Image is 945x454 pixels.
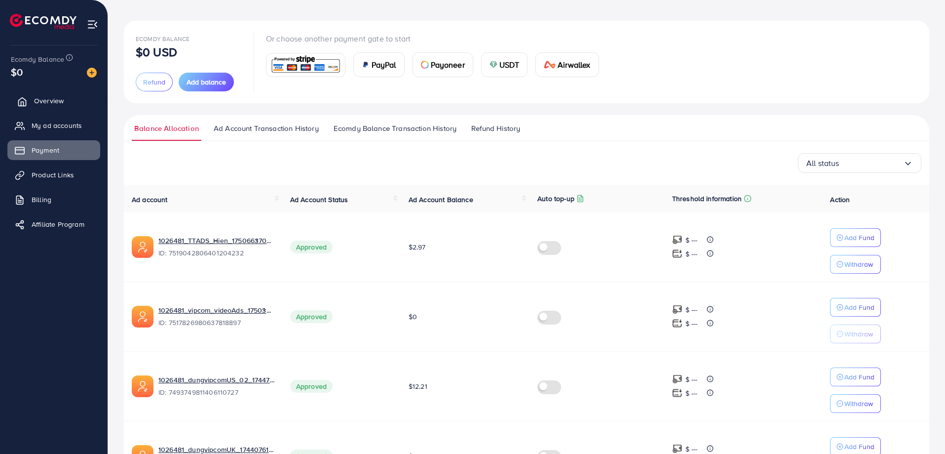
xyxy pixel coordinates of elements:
[32,170,74,180] span: Product Links
[685,248,698,260] p: $ ---
[844,398,873,410] p: Withdraw
[844,371,874,383] p: Add Fund
[431,59,465,71] span: Payoneer
[844,258,873,270] p: Withdraw
[134,123,199,134] span: Balance Allocation
[179,73,234,91] button: Add balance
[830,394,881,413] button: Withdraw
[136,35,189,43] span: Ecomdy Balance
[158,305,274,315] a: 1026481_vipcom_videoAds_1750380509111
[353,52,405,77] a: cardPayPal
[158,248,274,258] span: ID: 7519042806401204232
[269,54,342,76] img: card
[10,14,76,29] img: logo
[844,441,874,453] p: Add Fund
[34,96,64,106] span: Overview
[830,298,881,317] button: Add Fund
[143,77,165,87] span: Refund
[672,374,682,384] img: top-up amount
[266,33,607,44] p: Or choose another payment gate to start
[7,91,100,111] a: Overview
[685,387,698,399] p: $ ---
[409,242,426,252] span: $2.97
[290,310,333,323] span: Approved
[830,255,881,274] button: Withdraw
[158,375,274,398] div: <span class='underline'>1026481_dungvipcomUS_02_1744774713900</span></br>7493749811406110727
[132,375,153,397] img: ic-ads-acc.e4c84228.svg
[672,248,682,259] img: top-up amount
[830,195,850,205] span: Action
[409,381,427,391] span: $12.21
[290,380,333,393] span: Approved
[499,59,520,71] span: USDT
[544,61,556,69] img: card
[158,387,274,397] span: ID: 7493749811406110727
[290,195,348,205] span: Ad Account Status
[830,368,881,386] button: Add Fund
[87,68,97,78] img: image
[685,304,698,316] p: $ ---
[535,52,599,77] a: cardAirwallex
[7,214,100,234] a: Affiliate Program
[471,123,520,134] span: Refund History
[844,301,874,313] p: Add Fund
[7,165,100,185] a: Product Links
[672,193,742,205] p: Threshold information
[830,325,881,343] button: Withdraw
[806,156,839,171] span: All status
[409,312,417,322] span: $0
[409,195,473,205] span: Ad Account Balance
[672,235,682,245] img: top-up amount
[158,375,274,385] a: 1026481_dungvipcomUS_02_1744774713900
[844,328,873,340] p: Withdraw
[136,73,173,91] button: Refund
[32,195,51,205] span: Billing
[214,123,319,134] span: Ad Account Transaction History
[685,234,698,246] p: $ ---
[672,318,682,329] img: top-up amount
[132,306,153,328] img: ic-ads-acc.e4c84228.svg
[158,305,274,328] div: <span class='underline'>1026481_vipcom_videoAds_1750380509111</span></br>7517826980637818897
[672,444,682,454] img: top-up amount
[798,153,921,173] div: Search for option
[158,236,274,258] div: <span class='underline'>1026481_TTADS_Hien_1750663705167</span></br>7519042806401204232
[32,145,59,155] span: Payment
[844,232,874,244] p: Add Fund
[830,228,881,247] button: Add Fund
[290,241,333,253] span: Approved
[372,59,396,71] span: PayPal
[7,63,26,82] span: $0
[685,318,698,330] p: $ ---
[158,318,274,328] span: ID: 7517826980637818897
[334,123,456,134] span: Ecomdy Balance Transaction History
[187,77,226,87] span: Add balance
[672,304,682,315] img: top-up amount
[537,193,574,205] p: Auto top-up
[11,54,64,64] span: Ecomdy Balance
[136,46,177,58] p: $0 USD
[839,156,903,171] input: Search for option
[7,116,100,135] a: My ad accounts
[685,373,698,385] p: $ ---
[132,195,168,205] span: Ad account
[7,140,100,160] a: Payment
[903,410,938,447] iframe: Chat
[32,219,84,229] span: Affiliate Program
[158,236,274,246] a: 1026481_TTADS_Hien_1750663705167
[87,19,98,30] img: menu
[266,53,345,77] a: card
[481,52,528,77] a: cardUSDT
[558,59,590,71] span: Airwallex
[421,61,429,69] img: card
[32,121,82,130] span: My ad accounts
[490,61,497,69] img: card
[7,190,100,209] a: Billing
[132,236,153,258] img: ic-ads-acc.e4c84228.svg
[362,61,370,69] img: card
[413,52,473,77] a: cardPayoneer
[672,388,682,398] img: top-up amount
